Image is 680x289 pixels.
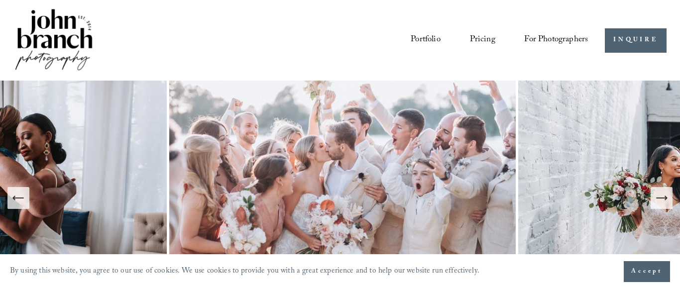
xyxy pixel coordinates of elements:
p: By using this website, you agree to our use of cookies. We use cookies to provide you with a grea... [10,264,479,280]
button: Accept [624,261,670,282]
span: Accept [631,267,663,277]
a: INQUIRE [605,28,666,53]
a: Portfolio [411,31,441,50]
button: Previous Slide [7,187,29,209]
img: John Branch IV Photography [13,7,94,74]
a: Pricing [470,31,495,50]
span: For Photographers [524,32,588,49]
a: folder dropdown [524,31,588,50]
button: Next Slide [651,187,673,209]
